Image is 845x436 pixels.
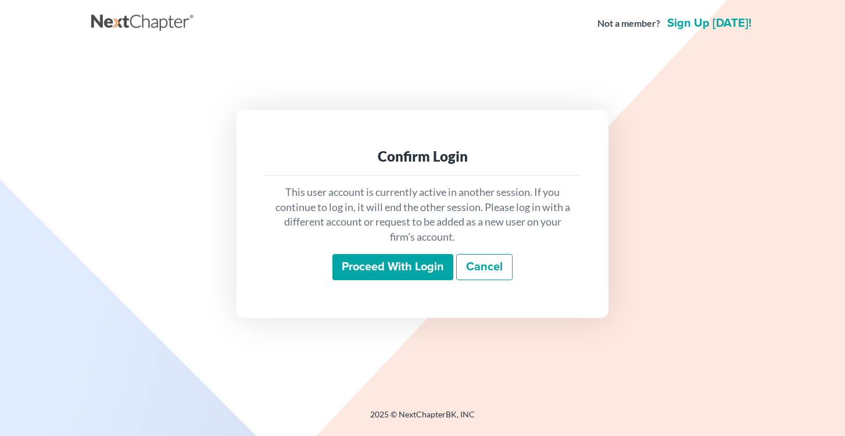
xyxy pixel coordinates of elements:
[274,147,571,166] div: Confirm Login
[456,254,513,281] a: Cancel
[274,185,571,245] p: This user account is currently active in another session. If you continue to log in, it will end ...
[665,17,754,29] a: Sign up [DATE]!
[91,409,754,430] div: 2025 © NextChapterBK, INC
[332,254,453,281] input: Proceed with login
[597,17,660,30] strong: Not a member?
